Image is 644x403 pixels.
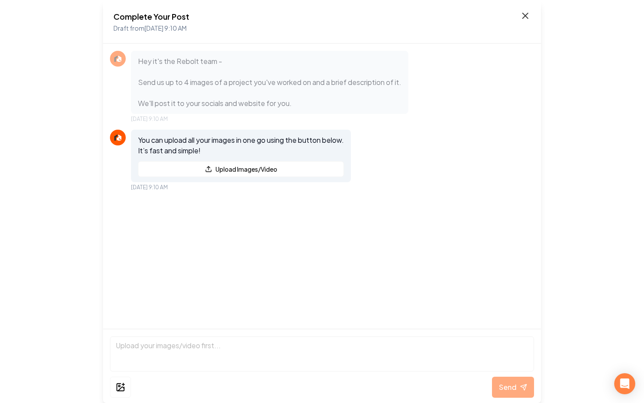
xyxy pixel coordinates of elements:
button: Upload Images/Video [138,161,344,177]
span: [DATE] 9:10 AM [131,116,168,123]
span: [DATE] 9:10 AM [131,184,168,191]
h2: Complete Your Post [113,11,189,23]
span: Draft from [DATE] 9:10 AM [113,24,187,32]
div: Open Intercom Messenger [614,373,635,394]
p: You can upload all your images in one go using the button below. It’s fast and simple! [138,135,344,156]
img: Rebolt Logo [113,132,123,143]
p: Hey it's the Rebolt team - Send us up to 4 images of a project you've worked on and a brief descr... [138,56,401,109]
img: Rebolt Logo [113,53,123,64]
